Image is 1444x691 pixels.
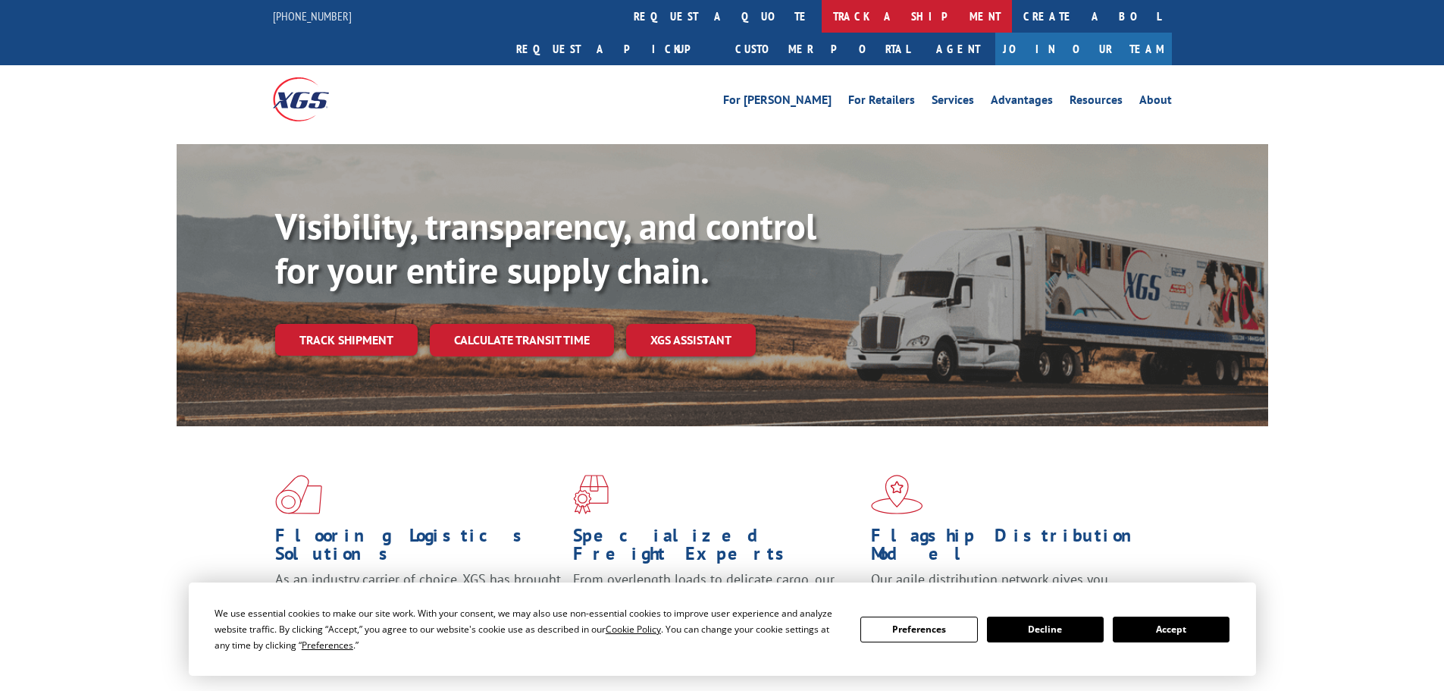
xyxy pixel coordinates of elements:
a: Calculate transit time [430,324,614,356]
span: Cookie Policy [606,623,661,636]
span: As an industry carrier of choice, XGS has brought innovation and dedication to flooring logistics... [275,570,561,624]
button: Decline [987,617,1104,642]
a: Resources [1070,94,1123,111]
a: Customer Portal [724,33,921,65]
img: xgs-icon-total-supply-chain-intelligence-red [275,475,322,514]
h1: Specialized Freight Experts [573,526,860,570]
div: We use essential cookies to make our site work. With your consent, we may also use non-essential ... [215,605,842,653]
h1: Flooring Logistics Solutions [275,526,562,570]
img: xgs-icon-flagship-distribution-model-red [871,475,923,514]
a: About [1139,94,1172,111]
button: Accept [1113,617,1229,642]
a: Advantages [991,94,1053,111]
a: For [PERSON_NAME] [723,94,832,111]
p: From overlength loads to delicate cargo, our experienced staff knows the best way to move your fr... [573,570,860,638]
a: Join Our Team [995,33,1172,65]
div: Cookie Consent Prompt [189,583,1256,676]
a: Agent [921,33,995,65]
b: Visibility, transparency, and control for your entire supply chain. [275,203,816,294]
a: For Retailers [848,94,915,111]
img: xgs-icon-focused-on-flooring-red [573,475,609,514]
a: Request a pickup [505,33,724,65]
a: Track shipment [275,324,418,356]
span: Our agile distribution network gives you nationwide inventory management on demand. [871,570,1150,606]
span: Preferences [302,639,353,652]
a: XGS ASSISTANT [626,324,756,356]
h1: Flagship Distribution Model [871,526,1157,570]
button: Preferences [860,617,977,642]
a: [PHONE_NUMBER] [273,8,352,24]
a: Services [932,94,974,111]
